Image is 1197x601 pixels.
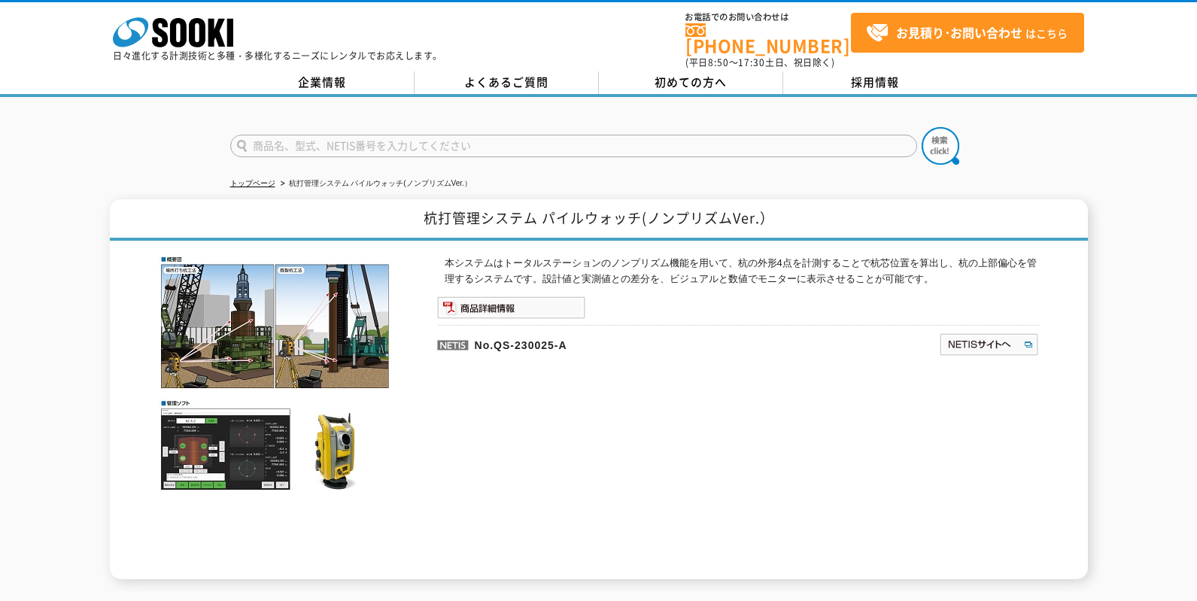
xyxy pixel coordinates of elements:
[415,71,599,94] a: よくあるご質問
[708,56,729,69] span: 8:50
[113,51,442,60] p: 日々進化する計測技術と多種・多様化するニーズにレンタルでお応えします。
[278,176,472,192] li: 杭打管理システム パイルウォッチ(ノンプリズムVer.）
[599,71,783,94] a: 初めての方へ
[230,71,415,94] a: 企業情報
[685,23,851,54] a: [PHONE_NUMBER]
[655,74,727,90] span: 初めての方へ
[230,179,275,187] a: トップページ
[437,305,585,317] a: 商品詳細情報システム
[437,296,585,319] img: 商品詳細情報システム
[685,56,834,69] span: (平日 ～ 土日、祝日除く)
[738,56,765,69] span: 17:30
[866,22,1068,44] span: はこちら
[851,13,1084,53] a: お見積り･お問い合わせはこちら
[939,332,1039,357] img: NETISサイトへ
[783,71,968,94] a: 採用情報
[896,23,1022,41] strong: お見積り･お問い合わせ
[922,127,959,165] img: btn_search.png
[685,13,851,22] span: お電話でのお問い合わせは
[437,325,794,361] p: No.QS-230025-A
[230,135,917,157] input: 商品名、型式、NETIS番号を入力してください
[159,256,392,491] img: 杭打管理システム パイルウォッチ(ノンプリズムVer.）
[445,256,1039,287] p: 本システムはトータルステーションのノンプリズム機能を用いて、杭の外形4点を計測することで杭芯位置を算出し、杭の上部偏心を管理するシステムです。設計値と実測値との差分を、ビジュアルと数値でモニター...
[110,199,1088,241] h1: 杭打管理システム パイルウォッチ(ノンプリズムVer.）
